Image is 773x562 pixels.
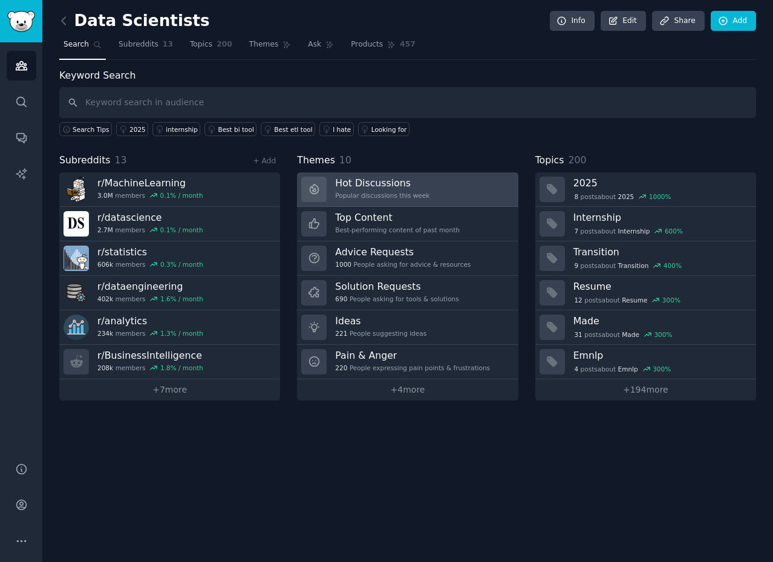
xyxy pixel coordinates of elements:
a: r/statistics606kmembers0.3% / month [59,241,280,276]
span: 9 [574,261,578,270]
div: post s about [573,226,684,237]
span: 208k [97,364,113,372]
span: Subreddits [119,39,158,50]
span: Subreddits [59,153,111,168]
h3: Internship [573,211,748,224]
h3: Resume [573,280,748,293]
div: Popular discussions this week [335,191,429,200]
div: 0.3 % / month [160,260,203,269]
div: People expressing pain points & frustrations [335,364,490,372]
div: 0.1 % / month [160,226,203,234]
a: Edit [601,11,646,31]
div: internship [166,125,198,134]
span: 12 [574,296,582,304]
div: post s about [573,191,673,202]
a: Looking for [358,122,409,136]
div: 400 % [664,261,682,270]
div: Best etl tool [274,125,312,134]
a: Themes [245,35,296,60]
span: Topics [535,153,564,168]
div: 300 % [653,365,671,373]
a: Subreddits13 [114,35,177,60]
a: Add [711,11,756,31]
span: 221 [335,329,347,338]
a: Advice Requests1000People asking for advice & resources [297,241,518,276]
h3: Emnlp [573,349,748,362]
img: analytics [64,315,89,340]
div: post s about [573,260,683,271]
div: members [97,260,203,269]
a: +7more [59,379,280,400]
span: 13 [163,39,173,50]
h3: Made [573,315,748,327]
span: Products [351,39,383,50]
a: Best etl tool [261,122,315,136]
img: datascience [64,211,89,237]
span: Themes [297,153,335,168]
span: 8 [574,192,578,201]
a: Pain & Anger220People expressing pain points & frustrations [297,345,518,379]
div: 300 % [654,330,672,339]
h3: 2025 [573,177,748,189]
div: post s about [573,364,672,374]
span: 2.7M [97,226,113,234]
a: +4more [297,379,518,400]
a: Solution Requests690People asking for tools & solutions [297,276,518,310]
a: Transition9postsaboutTransition400% [535,241,756,276]
a: r/dataengineering402kmembers1.6% / month [59,276,280,310]
div: 1.8 % / month [160,364,203,372]
a: Ask [304,35,338,60]
h3: Hot Discussions [335,177,429,189]
div: members [97,329,203,338]
a: I hate [319,122,354,136]
div: 2025 [129,125,146,134]
span: 2025 [618,192,634,201]
img: MachineLearning [64,177,89,202]
a: r/BusinessIntelligence208kmembers1.8% / month [59,345,280,379]
h3: Pain & Anger [335,349,490,362]
span: 4 [574,365,578,373]
button: Search Tips [59,122,112,136]
span: 690 [335,295,347,303]
a: Products457 [347,35,419,60]
span: 234k [97,329,113,338]
span: 7 [574,227,578,235]
h3: r/ datascience [97,211,203,224]
a: Made31postsaboutMade300% [535,310,756,345]
a: r/MachineLearning3.0Mmembers0.1% / month [59,172,280,207]
span: 457 [400,39,416,50]
div: 0.1 % / month [160,191,203,200]
a: Top ContentBest-performing content of past month [297,207,518,241]
span: 220 [335,364,347,372]
span: Made [622,330,639,339]
a: +194more [535,379,756,400]
span: Resume [622,296,647,304]
a: Info [550,11,595,31]
a: Internship7postsaboutInternship600% [535,207,756,241]
div: 1000 % [649,192,671,201]
img: statistics [64,246,89,271]
div: 1.3 % / month [160,329,203,338]
img: GummySearch logo [7,11,35,32]
h3: Top Content [335,211,460,224]
div: post s about [573,295,682,306]
h3: r/ MachineLearning [97,177,203,189]
div: People asking for tools & solutions [335,295,458,303]
div: People asking for advice & resources [335,260,471,269]
a: Share [652,11,704,31]
h3: Transition [573,246,748,258]
a: r/analytics234kmembers1.3% / month [59,310,280,345]
a: Resume12postsaboutResume300% [535,276,756,310]
span: 200 [568,154,586,166]
a: 20258postsabout20251000% [535,172,756,207]
a: internship [152,122,200,136]
h3: Ideas [335,315,426,327]
a: Hot DiscussionsPopular discussions this week [297,172,518,207]
a: r/datascience2.7Mmembers0.1% / month [59,207,280,241]
img: dataengineering [64,280,89,306]
div: members [97,364,203,372]
span: Transition [618,261,649,270]
span: Internship [618,227,650,235]
input: Keyword search in audience [59,87,756,118]
div: Best-performing content of past month [335,226,460,234]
